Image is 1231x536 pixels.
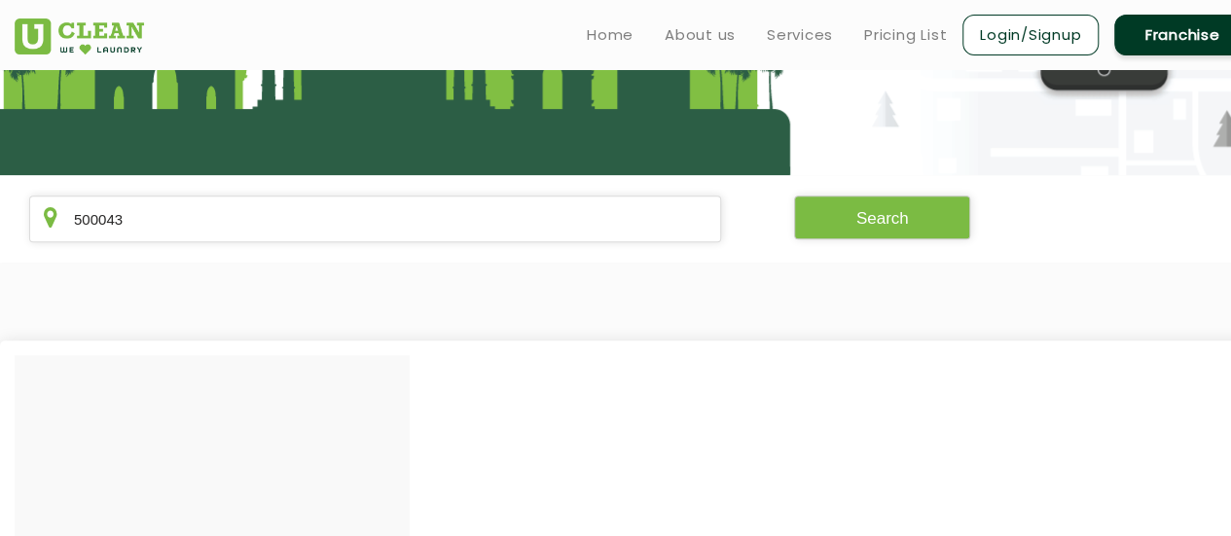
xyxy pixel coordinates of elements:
[767,23,833,47] a: Services
[864,23,947,47] a: Pricing List
[794,196,971,239] button: Search
[962,15,1099,55] a: Login/Signup
[665,23,736,47] a: About us
[15,18,144,54] img: UClean Laundry and Dry Cleaning
[29,196,721,242] input: Enter city/area/pin Code
[587,23,634,47] a: Home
